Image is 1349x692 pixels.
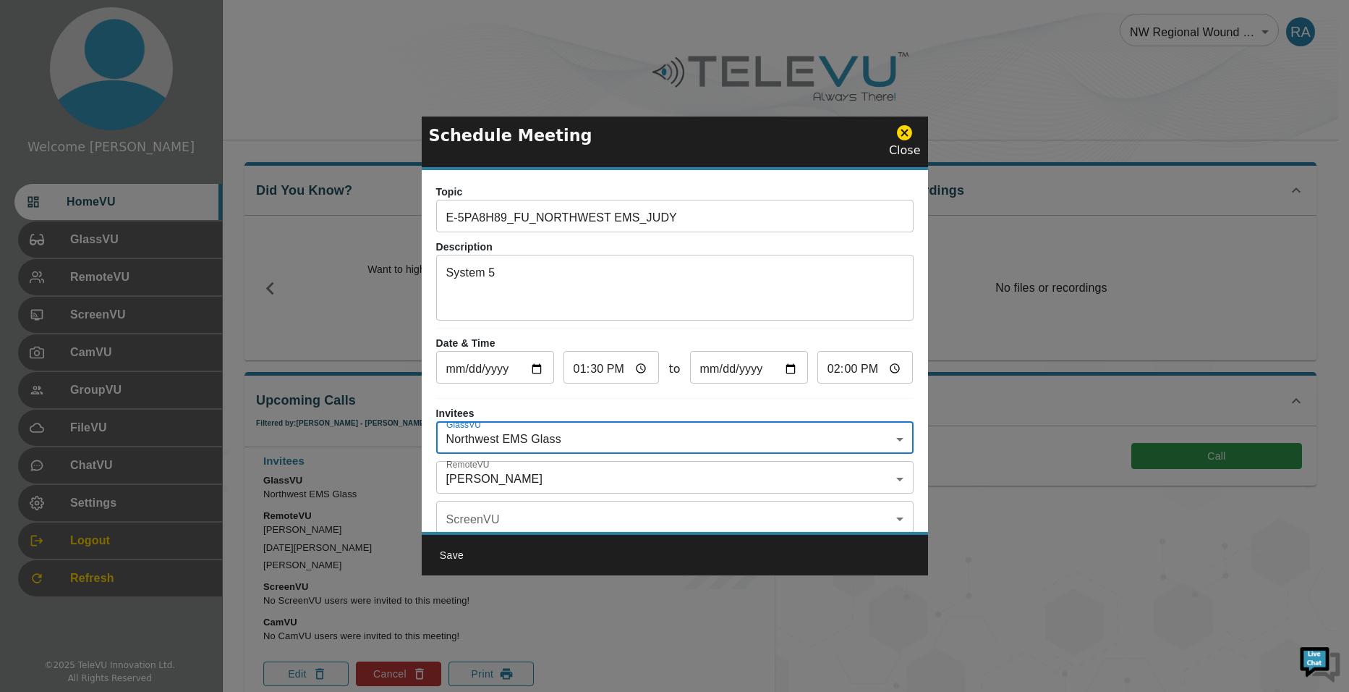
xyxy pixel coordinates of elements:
[436,240,914,255] p: Description
[25,67,61,104] img: d_736959983_company_1615157101543_736959983
[446,264,903,314] textarea: System 5
[1298,641,1342,685] img: Chat Widget
[7,395,276,446] textarea: Type your message and hit 'Enter'
[429,542,475,569] button: Save
[668,360,680,378] span: to
[429,124,592,148] p: Schedule Meeting
[237,7,272,42] div: Minimize live chat window
[436,406,914,421] p: Invitees
[436,336,914,351] p: Date & Time
[436,505,914,533] div: ​
[889,124,921,159] div: Close
[436,465,914,494] div: [PERSON_NAME]
[75,76,243,95] div: Chat with us now
[436,425,914,454] div: Northwest EMS Glass
[84,182,200,329] span: We're online!
[436,185,914,200] p: Topic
